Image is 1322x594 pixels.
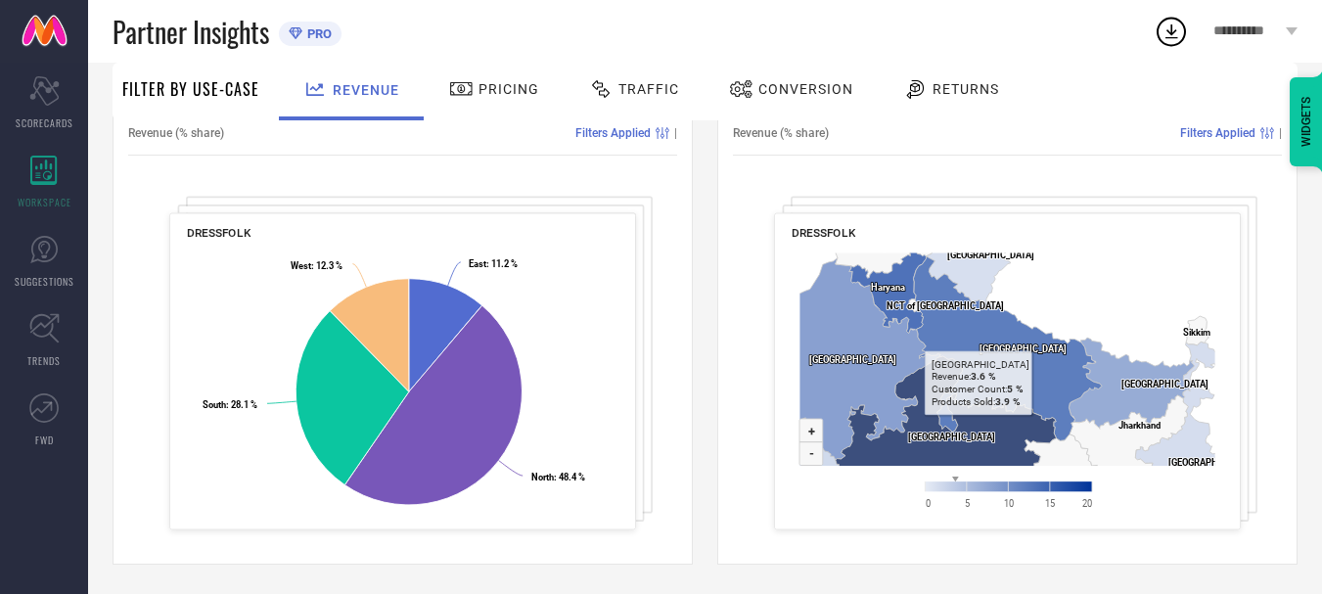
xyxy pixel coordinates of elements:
text: 15 [1045,498,1055,509]
span: WORKSPACE [18,195,71,209]
span: Traffic [618,81,679,97]
text: 20 [1082,498,1092,509]
tspan: North [531,472,554,482]
span: Returns [933,81,999,97]
span: Revenue (% share) [128,126,224,140]
span: SUGGESTIONS [15,274,74,289]
text: Haryana [871,282,905,293]
span: TRENDS [27,353,61,368]
text: [GEOGRAPHIC_DATA] [980,343,1067,354]
text: + [808,424,815,438]
text: [GEOGRAPHIC_DATA] [947,250,1034,260]
span: Filter By Use-Case [122,77,259,101]
text: [GEOGRAPHIC_DATA] [1168,457,1255,468]
text: : 12.3 % [291,260,342,271]
span: Filters Applied [575,126,651,140]
text: : 48.4 % [531,472,585,482]
text: 5 [965,498,970,509]
span: SCORECARDS [16,115,73,130]
text: : 28.1 % [203,399,257,410]
div: Open download list [1154,14,1189,49]
text: Sikkim [1183,327,1210,338]
text: Jharkhand [1118,420,1161,431]
span: Revenue [333,82,399,98]
tspan: East [469,258,486,269]
text: : 11.2 % [469,258,518,269]
span: | [674,126,677,140]
span: | [1279,126,1282,140]
text: NCT of [GEOGRAPHIC_DATA] [887,300,1004,311]
span: PRO [302,26,332,41]
span: Partner Insights [113,12,269,52]
text: [GEOGRAPHIC_DATA] [809,354,896,365]
span: FWD [35,433,54,447]
text: [GEOGRAPHIC_DATA] [908,432,995,442]
span: DRESSFOLK [792,226,855,240]
span: Filters Applied [1180,126,1255,140]
tspan: West [291,260,311,271]
text: [GEOGRAPHIC_DATA] [1121,379,1208,389]
text: 10 [1004,498,1014,509]
span: Pricing [479,81,539,97]
span: DRESSFOLK [187,226,251,240]
span: Conversion [758,81,853,97]
tspan: South [203,399,226,410]
text: - [809,446,814,461]
span: Revenue (% share) [733,126,829,140]
text: 0 [926,498,931,509]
